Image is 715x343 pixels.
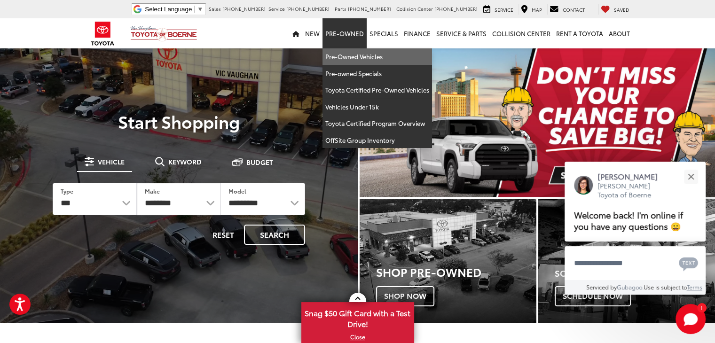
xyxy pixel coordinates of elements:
a: Rent a Toyota [553,18,606,48]
a: About [606,18,633,48]
svg: Text [679,256,698,271]
label: Model [228,187,246,195]
img: Vic Vaughan Toyota of Boerne [130,25,197,42]
a: Pre-Owned [322,18,367,48]
span: 1 [700,305,703,310]
span: Serviced by [586,283,617,291]
textarea: Type your message [565,246,706,280]
h3: Shop Pre-Owned [376,265,536,278]
a: New [302,18,322,48]
a: Specials [367,18,401,48]
a: Home [290,18,302,48]
div: Close[PERSON_NAME][PERSON_NAME] Toyota of BoerneWelcome back! I'm online if you have any question... [565,162,706,295]
a: Schedule Service Schedule Now [538,199,715,322]
a: Pre-owned Specials [322,65,432,82]
a: Contact [547,4,587,15]
span: Keyword [168,158,202,165]
span: [PHONE_NUMBER] [286,5,330,12]
span: [PHONE_NUMBER] [348,5,391,12]
span: Service [495,6,513,13]
span: Sales [209,5,221,12]
label: Make [145,187,160,195]
button: Reset [204,225,242,245]
div: Toyota [538,199,715,322]
span: Budget [246,159,273,165]
a: Select Language​ [145,6,203,13]
span: Snag $50 Gift Card with a Test Drive! [302,303,413,332]
a: Service & Parts: Opens in a new tab [433,18,489,48]
h4: Schedule Service [555,269,715,278]
a: OffSite Group Inventory [322,132,432,148]
a: Vehicles Under 15k [322,99,432,116]
a: Collision Center [489,18,553,48]
span: Vehicle [98,158,125,165]
p: Start Shopping [39,112,318,131]
a: Pre-Owned Vehicles [322,48,432,65]
span: Saved [614,6,629,13]
span: Collision Center [396,5,433,12]
div: Toyota [360,199,536,322]
label: Type [61,187,73,195]
button: Toggle Chat Window [676,304,706,334]
span: ​ [194,6,195,13]
button: Search [244,225,305,245]
a: Gubagoo. [617,283,644,291]
span: Map [532,6,542,13]
p: [PERSON_NAME] Toyota of Boerne [597,181,667,200]
svg: Start Chat [676,304,706,334]
span: Schedule Now [555,286,631,306]
a: Toyota Certified Pre-Owned Vehicles [322,82,432,99]
img: Toyota [85,18,120,49]
span: Use is subject to [644,283,687,291]
span: Contact [563,6,585,13]
a: Toyota Certified Program Overview [322,115,432,132]
a: My Saved Vehicles [598,4,632,15]
p: [PERSON_NAME] [597,171,667,181]
a: Service [481,4,516,15]
a: Shop Pre-Owned Shop Now [360,199,536,322]
a: Terms [687,283,702,291]
span: Service [268,5,285,12]
span: Shop Now [376,286,434,306]
span: [PHONE_NUMBER] [434,5,478,12]
span: Parts [335,5,346,12]
button: Chat with SMS [676,252,701,273]
span: Select Language [145,6,192,13]
a: Map [519,4,544,15]
span: Welcome back! I'm online if you have any questions 😀 [574,208,683,232]
button: Close [681,166,701,187]
a: Finance [401,18,433,48]
span: [PHONE_NUMBER] [222,5,266,12]
span: ▼ [197,6,203,13]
